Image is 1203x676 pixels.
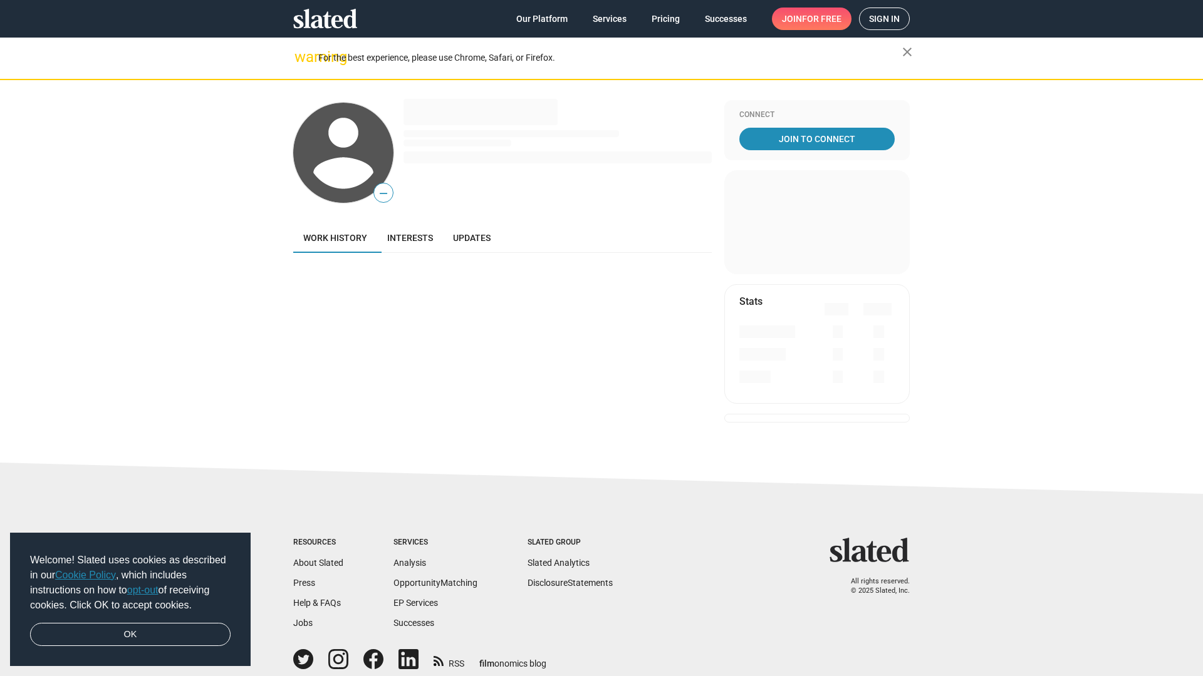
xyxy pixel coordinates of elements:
[479,658,494,668] span: film
[443,223,501,253] a: Updates
[479,648,546,670] a: filmonomics blog
[30,623,231,647] a: dismiss cookie message
[739,110,895,120] div: Connect
[293,223,377,253] a: Work history
[453,233,491,243] span: Updates
[393,578,477,588] a: OpportunityMatching
[869,8,900,29] span: Sign in
[528,578,613,588] a: DisclosureStatements
[642,8,690,30] a: Pricing
[434,650,464,670] a: RSS
[516,8,568,30] span: Our Platform
[742,128,892,150] span: Join To Connect
[583,8,637,30] a: Services
[739,295,763,308] mat-card-title: Stats
[293,578,315,588] a: Press
[10,533,251,667] div: cookieconsent
[318,49,902,66] div: For the best experience, please use Chrome, Safari, or Firefox.
[506,8,578,30] a: Our Platform
[393,618,434,628] a: Successes
[127,585,159,595] a: opt-out
[393,598,438,608] a: EP Services
[377,223,443,253] a: Interests
[695,8,757,30] a: Successes
[393,558,426,568] a: Analysis
[739,128,895,150] a: Join To Connect
[593,8,627,30] span: Services
[900,44,915,59] mat-icon: close
[374,185,393,202] span: —
[705,8,747,30] span: Successes
[528,558,590,568] a: Slated Analytics
[294,49,310,64] mat-icon: warning
[772,8,851,30] a: Joinfor free
[293,558,343,568] a: About Slated
[859,8,910,30] a: Sign in
[528,538,613,548] div: Slated Group
[387,233,433,243] span: Interests
[782,8,841,30] span: Join
[393,538,477,548] div: Services
[293,598,341,608] a: Help & FAQs
[802,8,841,30] span: for free
[293,618,313,628] a: Jobs
[303,233,367,243] span: Work history
[293,538,343,548] div: Resources
[838,577,910,595] p: All rights reserved. © 2025 Slated, Inc.
[652,8,680,30] span: Pricing
[30,553,231,613] span: Welcome! Slated uses cookies as described in our , which includes instructions on how to of recei...
[55,570,116,580] a: Cookie Policy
